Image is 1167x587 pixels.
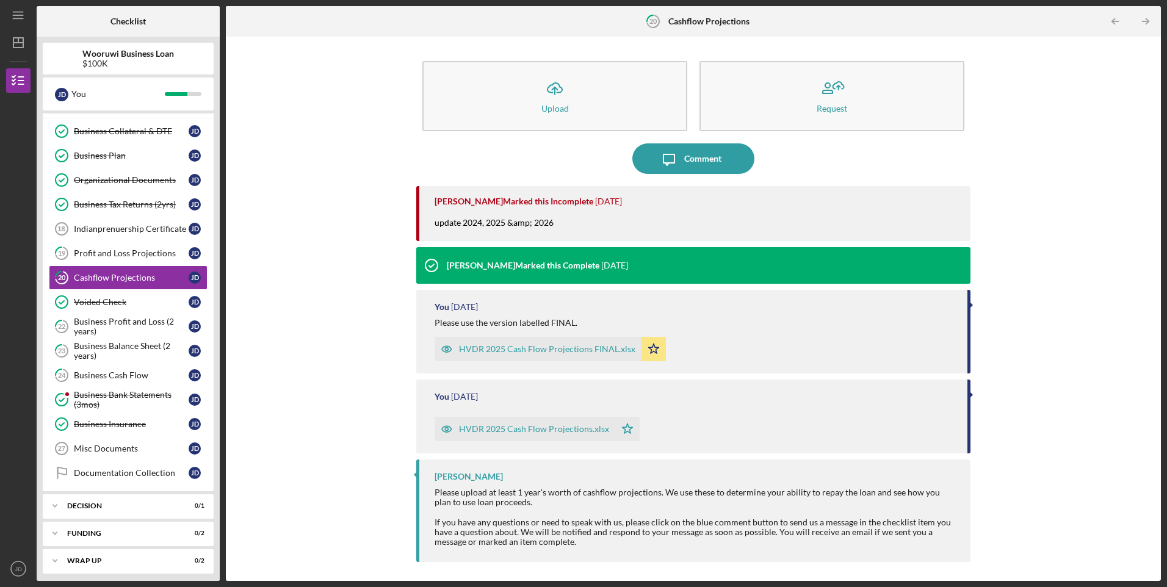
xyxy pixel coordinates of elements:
div: Request [817,104,847,113]
a: 24Business Cash FlowJD [49,363,208,387]
div: J D [189,223,201,235]
a: Business PlanJD [49,143,208,168]
tspan: 18 [57,225,65,232]
div: J D [189,247,201,259]
a: Business InsuranceJD [49,412,208,436]
text: JD [15,566,22,572]
div: You [435,302,449,312]
div: J D [55,88,68,101]
a: Business Bank Statements (3mos)JD [49,387,208,412]
div: Please use the version labelled FINAL. [435,318,577,328]
div: J D [189,345,201,357]
div: Wrap up [67,557,174,564]
a: Organizational DocumentsJD [49,168,208,192]
div: Voided Check [74,297,189,307]
a: Business Tax Returns (2yrs)JD [49,192,208,217]
div: Business Tax Returns (2yrs) [74,200,189,209]
a: 22Business Profit and Loss (2 years)JD [49,314,208,339]
div: Business Cash Flow [74,370,189,380]
div: J D [189,369,201,381]
a: 18Indianprenuership CertificateJD [49,217,208,241]
tspan: 19 [58,250,66,257]
tspan: 24 [58,372,66,380]
a: 27Misc DocumentsJD [49,436,208,461]
div: Profit and Loss Projections [74,248,189,258]
div: Business Plan [74,151,189,160]
a: Voided CheckJD [49,290,208,314]
time: 2024-10-31 18:14 [601,261,628,270]
div: 0 / 2 [182,530,204,537]
div: J D [189,149,201,162]
div: Business Balance Sheet (2 years) [74,341,189,361]
div: 0 / 1 [182,502,204,510]
div: Upload [541,104,569,113]
div: J D [189,296,201,308]
tspan: 20 [58,274,66,282]
div: J D [189,125,201,137]
button: Request [699,61,964,131]
div: $100K [82,59,174,68]
div: J D [189,320,201,333]
time: 2024-10-16 19:24 [451,392,478,402]
button: HVDR 2025 Cash Flow Projections FINAL.xlsx [435,337,666,361]
b: Checklist [110,16,146,26]
div: [PERSON_NAME] Marked this Complete [447,261,599,270]
time: 2024-10-16 19:32 [451,302,478,312]
div: You [71,84,165,104]
a: 19Profit and Loss ProjectionsJD [49,241,208,265]
b: Wooruwi Business Loan [82,49,174,59]
div: HVDR 2025 Cash Flow Projections FINAL.xlsx [459,344,635,354]
div: J D [189,272,201,284]
tspan: 22 [58,323,65,331]
div: Business Bank Statements (3mos) [74,390,189,409]
div: Organizational Documents [74,175,189,185]
div: If you have any questions or need to speak with us, please click on the blue comment button to se... [435,517,958,547]
div: Misc Documents [74,444,189,453]
a: Documentation CollectionJD [49,461,208,485]
div: Business Profit and Loss (2 years) [74,317,189,336]
a: 20Cashflow ProjectionsJD [49,265,208,290]
div: HVDR 2025 Cash Flow Projections.xlsx [459,424,609,434]
button: Comment [632,143,754,174]
div: [PERSON_NAME] [435,472,503,481]
div: Documentation Collection [74,468,189,478]
time: 2025-08-19 18:46 [595,196,622,206]
div: J D [189,394,201,406]
div: Indianprenuership Certificate [74,224,189,234]
button: Upload [422,61,687,131]
a: Business Collateral & DTEJD [49,119,208,143]
div: Business Collateral & DTE [74,126,189,136]
div: Decision [67,502,174,510]
div: You [435,392,449,402]
div: update 2024, 2025 &amp; 2026 [435,217,566,241]
div: J D [189,174,201,186]
div: J D [189,442,201,455]
div: Please upload at least 1 year's worth of cashflow projections. We use these to determine your abi... [435,488,958,507]
div: J D [189,198,201,211]
b: Cashflow Projections [668,16,750,26]
div: Funding [67,530,174,537]
div: [PERSON_NAME] Marked this Incomplete [435,196,593,206]
button: JD [6,556,31,581]
button: HVDR 2025 Cash Flow Projections.xlsx [435,417,640,441]
div: Business Insurance [74,419,189,429]
div: Comment [684,143,721,174]
a: 23Business Balance Sheet (2 years)JD [49,339,208,363]
tspan: 20 [649,17,657,25]
tspan: 23 [58,347,65,355]
div: 0 / 2 [182,557,204,564]
div: Cashflow Projections [74,273,189,283]
tspan: 27 [58,445,65,452]
div: J D [189,418,201,430]
div: J D [189,467,201,479]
